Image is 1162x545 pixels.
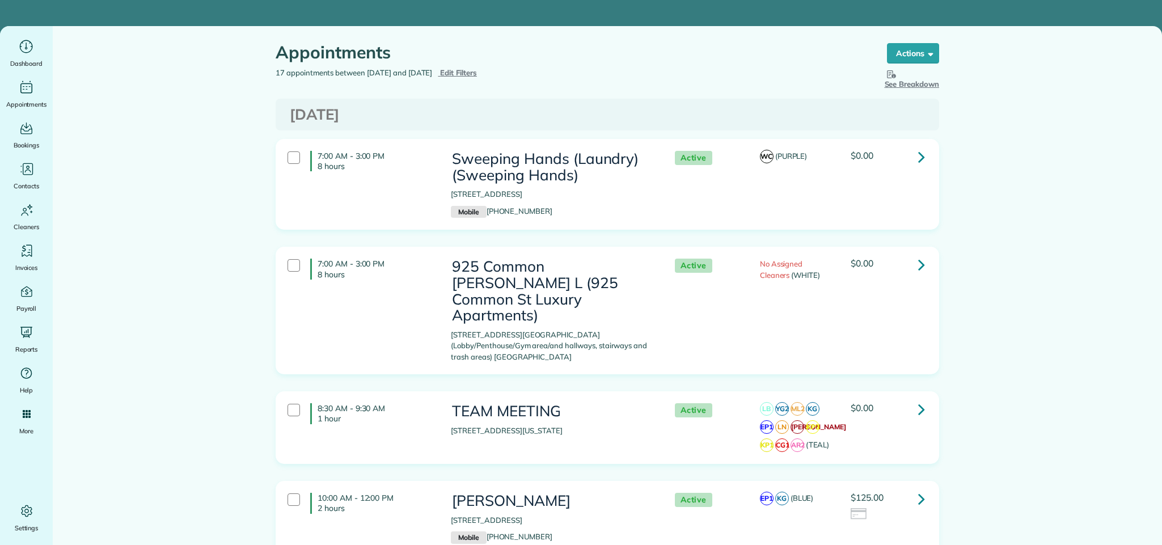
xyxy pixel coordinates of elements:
span: $0.00 [851,257,873,269]
a: Bookings [5,119,48,151]
span: ML2 [791,402,804,416]
a: Mobile[PHONE_NUMBER] [451,532,552,541]
h3: 925 Common [PERSON_NAME] L (925 Common St Luxury Apartments) [451,259,652,323]
span: Dashboard [10,58,43,69]
h4: 7:00 AM - 3:00 PM [310,259,434,279]
span: EP1 [760,420,774,434]
span: EP1 [760,492,774,505]
span: AR2 [791,438,804,452]
p: [STREET_ADDRESS] [451,515,652,526]
img: icon_credit_card_neutral-3d9a980bd25ce6dbb0f2033d7200983694762465c175678fcbc2d8f4bc43548e.png [851,508,868,521]
div: 17 appointments between [DATE] and [DATE] [267,67,607,79]
button: Actions [887,43,939,64]
span: Settings [15,522,39,534]
span: Active [675,403,712,417]
span: Help [20,385,33,396]
p: 8 hours [318,269,434,280]
span: LN [775,420,789,434]
a: Invoices [5,242,48,273]
a: Appointments [5,78,48,110]
a: Edit Filters [438,68,477,77]
button: See Breakdown [885,67,940,90]
span: $0.00 [851,150,873,161]
h4: 8:30 AM - 9:30 AM [310,403,434,424]
span: Active [675,151,712,165]
small: Mobile [451,531,486,544]
span: Appointments [6,99,47,110]
h3: [PERSON_NAME] [451,493,652,509]
h3: TEAM MEETING [451,403,652,420]
span: KP3 [806,420,819,434]
span: See Breakdown [885,67,940,88]
span: Contacts [14,180,39,192]
h4: 10:00 AM - 12:00 PM [310,493,434,513]
span: KG [806,402,819,416]
p: 1 hour [318,413,434,424]
span: YG2 [775,402,789,416]
p: [STREET_ADDRESS][US_STATE] [451,425,652,437]
span: Payroll [16,303,37,314]
span: No Assigned Cleaners [760,259,803,280]
span: KP1 [760,438,774,452]
span: $125.00 [851,492,884,503]
h1: Appointments [276,43,865,62]
a: Help [5,364,48,396]
span: [PERSON_NAME] [791,420,804,434]
a: Settings [5,502,48,534]
span: (BLUE) [791,493,814,502]
p: 2 hours [318,503,434,513]
a: Dashboard [5,37,48,69]
p: [STREET_ADDRESS][GEOGRAPHIC_DATA] (Lobby/Penthouse/Gym area/and hallways, stairways and trash are... [451,329,652,363]
span: (PURPLE) [775,151,808,160]
h3: [DATE] [290,107,925,123]
span: KG [775,492,789,505]
span: CG1 [775,438,789,452]
a: Payroll [5,282,48,314]
span: Cleaners [14,221,39,233]
span: Reports [15,344,38,355]
span: Bookings [14,140,40,151]
span: Invoices [15,262,38,273]
span: WC [760,150,774,163]
a: Cleaners [5,201,48,233]
span: Active [675,493,712,507]
span: (TEAL) [806,440,830,449]
span: Edit Filters [440,68,477,77]
span: More [19,425,33,437]
span: LB [760,402,774,416]
a: Reports [5,323,48,355]
h3: Sweeping Hands (Laundry) (Sweeping Hands) [451,151,652,183]
span: $0.00 [851,402,873,413]
p: 8 hours [318,161,434,171]
a: Mobile[PHONE_NUMBER] [451,206,552,216]
h4: 7:00 AM - 3:00 PM [310,151,434,171]
p: [STREET_ADDRESS] [451,189,652,200]
small: Mobile [451,206,486,218]
span: (WHITE) [791,271,820,280]
a: Contacts [5,160,48,192]
span: Active [675,259,712,273]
